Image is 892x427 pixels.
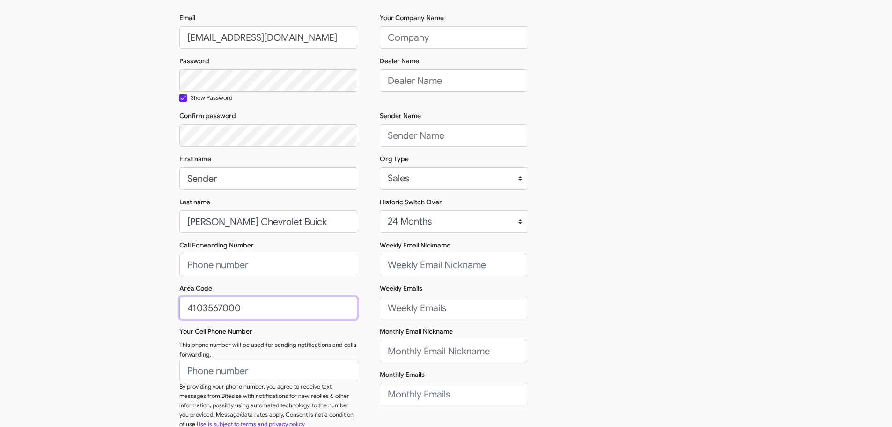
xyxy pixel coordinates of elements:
label: Dealer Name [380,56,419,66]
input: Company [380,26,528,49]
label: Area Code [179,284,212,293]
label: Weekly Emails [380,284,422,293]
label: Your Cell Phone Number [179,327,252,336]
input: Sender Name [380,124,528,147]
label: Password [179,56,209,66]
input: Weekly Emails [380,297,528,319]
input: Phone number [179,254,357,276]
input: Area Code [179,297,357,319]
input: Dealer Name [380,69,528,92]
input: Weekly Email Nickname [380,254,528,276]
label: Org Type [380,154,409,164]
input: Email address [179,26,357,49]
input: First name [179,167,357,190]
small: This phone number will be used for sending notifications and calls forwarding. [179,341,356,359]
label: Email [179,13,195,22]
small: Show Password [191,94,233,102]
label: Weekly Email Nickname [380,240,450,250]
label: Monthly Emails [380,370,425,379]
input: Last name [179,210,357,233]
label: First name [179,154,211,164]
label: Call Forwarding Number [179,240,254,250]
input: Monthly Emails [380,383,528,405]
input: Monthly Email Nickname [380,340,528,362]
input: Phone number [179,360,357,382]
label: Last name [179,197,210,207]
label: Confirm password [179,111,236,120]
label: Your Company Name [380,13,444,22]
label: Historic Switch Over [380,197,442,207]
label: Sender Name [380,111,421,120]
label: Monthly Email Nickname [380,327,453,336]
